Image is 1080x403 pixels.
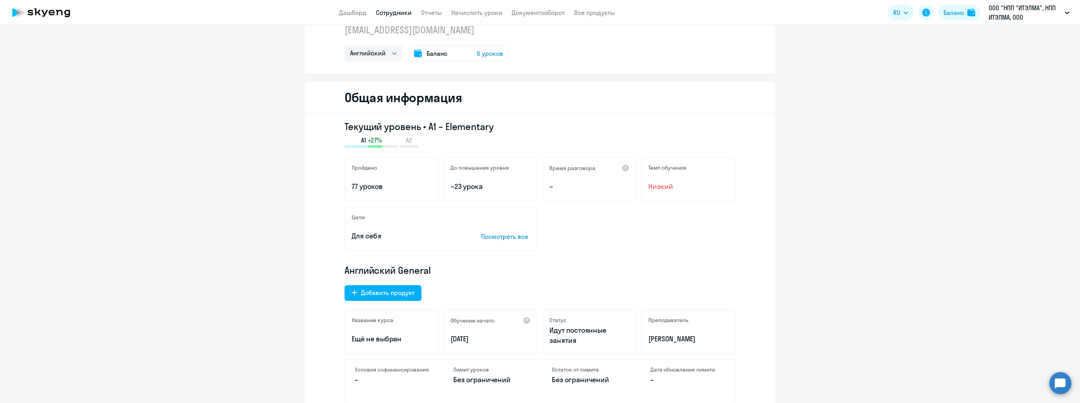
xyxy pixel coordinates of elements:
button: Добавить продукт [345,285,421,301]
a: Сотрудники [376,9,412,16]
button: Балансbalance [939,5,980,20]
h4: Остаток от лимита [552,366,627,373]
p: 77 уроков [352,181,432,192]
h5: Название курса [352,317,393,324]
span: Низкий [648,181,728,192]
p: – [355,375,430,385]
h2: Общая информация [345,90,462,105]
span: +27% [368,136,382,145]
p: – [549,181,629,192]
p: Для себя [352,231,457,241]
div: Баланс [943,8,964,17]
a: Начислить уроки [451,9,502,16]
p: – [650,375,725,385]
span: 6 уроков [477,49,503,58]
span: RU [893,8,900,17]
h5: Время разговора [549,165,595,172]
p: Ещё не выбран [352,334,432,344]
div: Добавить продукт [361,288,414,297]
p: [DATE] [451,334,531,344]
span: Баланс [427,49,447,58]
h5: Темп обучения [648,164,686,171]
p: Без ограничений [453,375,528,385]
button: RU [888,5,914,20]
p: ООО "НПП "ИТЭЛМА", НПП ИТЭЛМА, ООО [989,3,1062,22]
h5: Преподаватель [648,317,688,324]
img: balance [967,9,975,16]
a: Все продукты [574,9,615,16]
h5: Пройдено [352,164,377,171]
p: [PERSON_NAME] [648,334,728,344]
span: A2 [406,136,412,145]
a: Документооборот [512,9,565,16]
p: Идут постоянные занятия [549,325,629,346]
p: Посмотреть все [481,232,531,241]
h4: Лимит уроков [453,366,528,373]
a: Дашборд [339,9,367,16]
h5: До повышения уровня [451,164,509,171]
p: ~23 урока [451,181,531,192]
h5: Статус [549,317,566,324]
h4: Дата обновления лимита [650,366,725,373]
a: Отчеты [421,9,442,16]
p: Без ограничений [552,375,627,385]
p: [EMAIL_ADDRESS][DOMAIN_NAME] [345,24,509,36]
h5: Цели [352,214,365,221]
h4: Условия софинансирования [355,366,430,373]
span: Английский General [345,264,431,277]
h5: Обучение начато [451,317,494,324]
span: A1 [361,136,366,145]
h3: Текущий уровень • A1 – Elementary [345,120,735,133]
button: ООО "НПП "ИТЭЛМА", НПП ИТЭЛМА, ООО [985,3,1073,22]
